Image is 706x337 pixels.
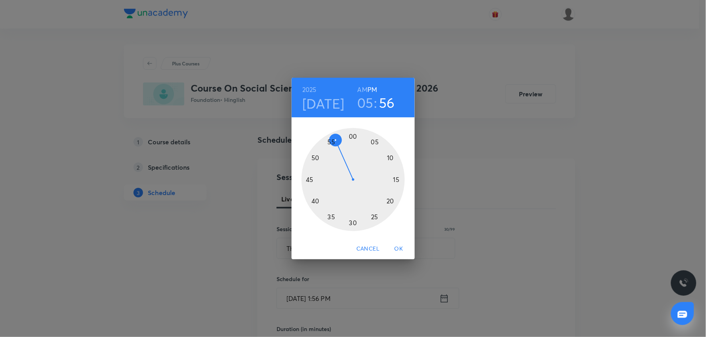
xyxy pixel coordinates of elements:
button: [DATE] [302,95,344,112]
span: OK [389,244,408,254]
h3: : [374,94,377,111]
button: Cancel [353,241,383,256]
button: 2025 [302,84,317,95]
button: 05 [357,94,373,111]
button: OK [386,241,412,256]
button: 56 [379,94,395,111]
span: Cancel [356,244,379,254]
button: PM [368,84,377,95]
button: AM [358,84,368,95]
